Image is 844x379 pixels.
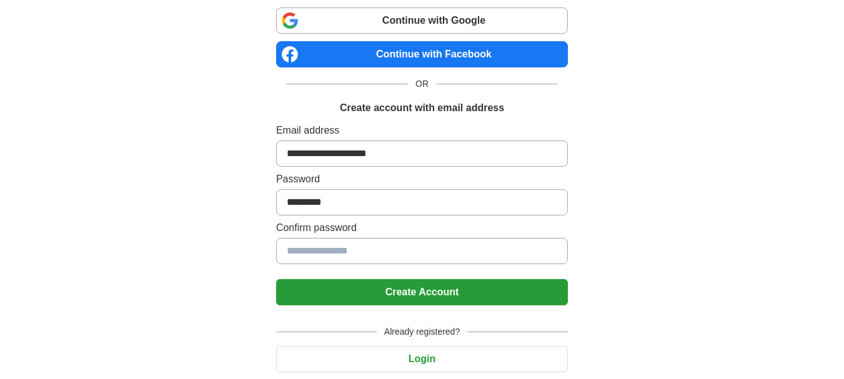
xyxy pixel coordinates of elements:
span: OR [408,77,436,91]
button: Login [276,346,568,372]
label: Email address [276,123,568,138]
label: Confirm password [276,220,568,235]
span: Already registered? [377,325,467,338]
a: Login [276,353,568,364]
a: Continue with Facebook [276,41,568,67]
h1: Create account with email address [340,101,504,116]
button: Create Account [276,279,568,305]
a: Continue with Google [276,7,568,34]
label: Password [276,172,568,187]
